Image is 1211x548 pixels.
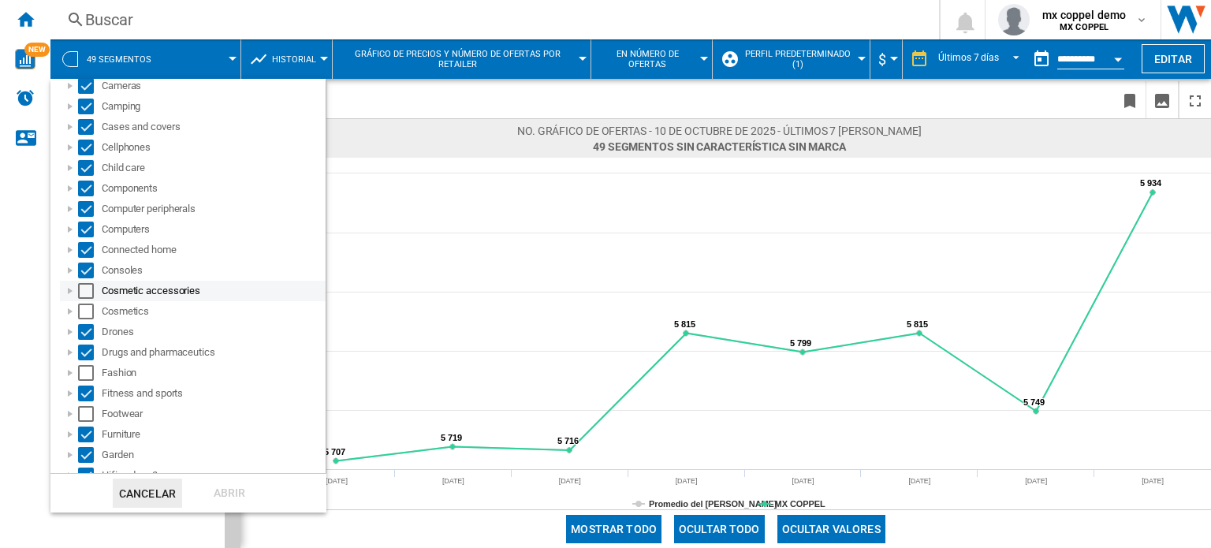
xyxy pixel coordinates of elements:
[78,406,102,422] md-checkbox: Select
[78,283,102,299] md-checkbox: Select
[102,263,323,278] div: Consoles
[78,427,102,442] md-checkbox: Select
[102,160,323,176] div: Child care
[78,201,102,217] md-checkbox: Select
[102,447,323,463] div: Garden
[102,386,323,401] div: Fitness and sports
[78,447,102,463] md-checkbox: Select
[102,324,323,340] div: Drones
[78,181,102,196] md-checkbox: Select
[78,222,102,237] md-checkbox: Select
[113,479,182,508] button: Cancelar
[78,119,102,135] md-checkbox: Select
[78,242,102,258] md-checkbox: Select
[78,365,102,381] md-checkbox: Select
[195,479,264,508] div: Abrir
[102,345,323,360] div: Drugs and pharmaceutics
[102,427,323,442] div: Furniture
[102,406,323,422] div: Footwear
[102,119,323,135] div: Cases and covers
[102,222,323,237] div: Computers
[102,283,323,299] div: Cosmetic accessories
[102,468,323,483] div: Hifi and mp3
[102,201,323,217] div: Computer peripherals
[78,263,102,278] md-checkbox: Select
[78,468,102,483] md-checkbox: Select
[78,345,102,360] md-checkbox: Select
[78,99,102,114] md-checkbox: Select
[102,78,323,94] div: Cameras
[78,386,102,401] md-checkbox: Select
[102,365,323,381] div: Fashion
[102,304,323,319] div: Cosmetics
[78,304,102,319] md-checkbox: Select
[78,324,102,340] md-checkbox: Select
[78,78,102,94] md-checkbox: Select
[102,99,323,114] div: Camping
[102,181,323,196] div: Components
[78,160,102,176] md-checkbox: Select
[102,140,323,155] div: Cellphones
[102,242,323,258] div: Connected home
[78,140,102,155] md-checkbox: Select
